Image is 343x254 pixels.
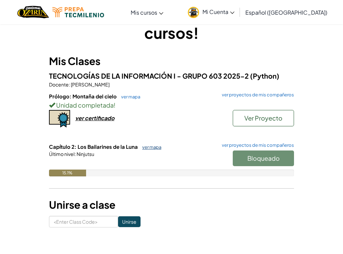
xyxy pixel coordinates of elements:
[114,101,115,109] span: !
[76,151,94,157] span: Ninjutsu
[233,110,294,126] button: Ver Proyecto
[188,7,199,18] img: avatar
[218,93,294,97] a: ver proyectos de mis compañeros
[17,5,49,19] img: Home
[250,72,279,80] span: (Python)
[49,151,75,157] span: Último nivel
[202,8,234,15] span: Mi Cuenta
[49,197,294,212] h3: Unirse a clase
[49,114,114,122] a: ver certificado
[49,216,118,227] input: <Enter Class Code>
[49,72,250,80] span: TECNOLOGÍAS DE LA INFORMACIÓN I - GRUPO 603 2025-2
[131,9,157,16] span: Mis cursos
[245,9,327,16] span: Español ([GEOGRAPHIC_DATA])
[118,216,141,227] input: Unirse
[139,144,161,150] a: ver mapa
[49,170,86,176] div: 15.1%
[49,53,294,69] h3: Mis Clases
[69,81,70,88] span: :
[52,7,104,17] img: Tecmilenio logo
[127,3,167,21] a: Mis cursos
[118,94,140,99] a: ver mapa
[75,151,76,157] span: :
[55,101,114,109] span: Unidad completada
[218,143,294,147] a: ver proyectos de mis compañeros
[244,114,282,122] span: Ver Proyecto
[75,114,114,122] div: ver certificado
[49,143,139,150] span: Capítulo 2: Los Bailarines de la Luna
[49,93,118,99] span: Prólogo: Montaña del cielo
[184,1,238,23] a: Mi Cuenta
[49,110,70,128] img: certificate-icon.png
[242,3,331,21] a: Español ([GEOGRAPHIC_DATA])
[70,81,110,88] span: [PERSON_NAME]
[17,5,49,19] a: Ozaria by CodeCombat logo
[49,81,69,88] span: Docente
